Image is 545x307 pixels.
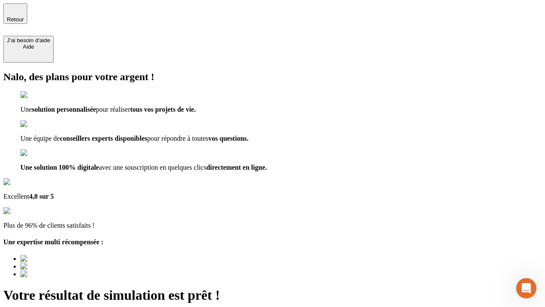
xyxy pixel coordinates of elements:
[3,36,54,63] button: J’ai besoin d'aideAide
[20,255,99,263] img: Best savings advice award
[7,37,50,43] div: J’ai besoin d'aide
[96,106,130,113] span: pour réaliser
[516,278,536,298] iframe: Intercom live chat
[20,149,57,157] img: checkmark
[3,71,542,83] h2: Nalo, des plans pour votre argent !
[3,222,542,229] p: Plus de 96% de clients satisfaits !
[99,164,206,171] span: avec une souscription en quelques clics
[130,106,196,113] span: tous vos projets de vie.
[32,106,96,113] span: solution personnalisée
[206,164,267,171] span: directement en ligne.
[20,91,57,99] img: checkmark
[3,3,27,24] button: Retour
[20,270,99,278] img: Best savings advice award
[3,178,53,186] img: Google Review
[60,135,147,142] span: conseillers experts disponibles
[20,263,99,270] img: Best savings advice award
[3,238,542,246] h4: Une expertise multi récompensée :
[147,135,209,142] span: pour répondre à toutes
[29,193,54,200] span: 4,8 sur 5
[20,164,99,171] span: Une solution 100% digitale
[7,43,50,50] div: Aide
[20,120,57,128] img: checkmark
[7,16,24,23] span: Retour
[3,193,29,200] span: Excellent
[3,287,542,303] h1: Votre résultat de simulation est prêt !
[20,106,32,113] span: Une
[208,135,248,142] span: vos questions.
[20,135,60,142] span: Une équipe de
[3,207,46,215] img: reviews stars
